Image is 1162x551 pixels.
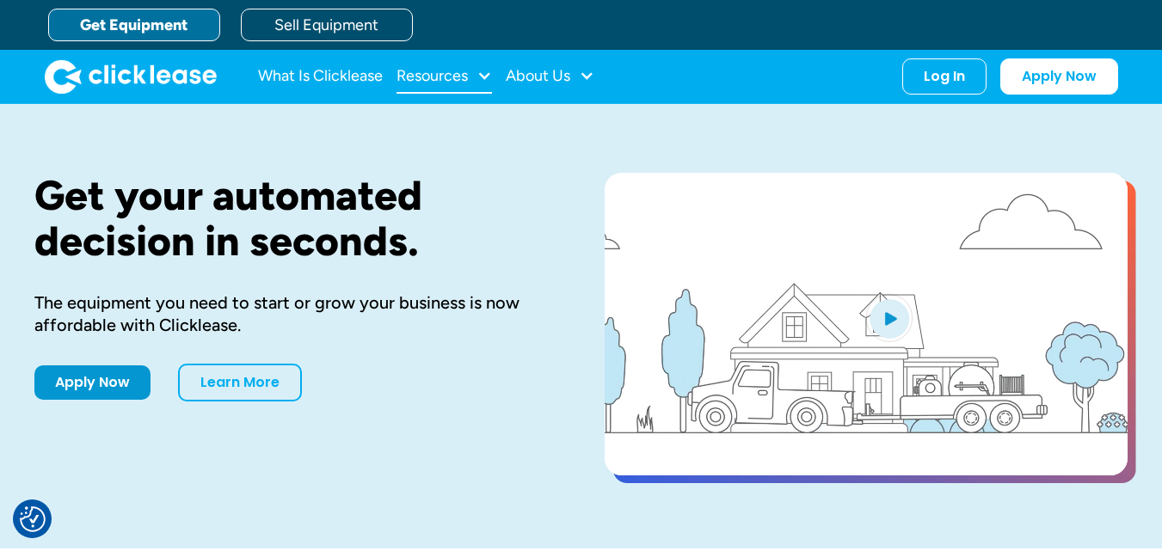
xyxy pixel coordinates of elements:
a: open lightbox [605,173,1128,475]
div: Resources [397,59,492,94]
a: Learn More [178,364,302,401]
button: Consent Preferences [20,506,46,532]
div: Log In [924,68,965,85]
div: The equipment you need to start or grow your business is now affordable with Clicklease. [34,291,550,336]
h1: Get your automated decision in seconds. [34,173,550,264]
a: Sell Equipment [241,9,413,41]
a: home [45,59,217,94]
div: About Us [506,59,594,94]
a: Apply Now [34,365,151,400]
a: What Is Clicklease [258,59,383,94]
a: Get Equipment [48,9,220,41]
a: Apply Now [1000,58,1118,95]
img: Blue play button logo on a light blue circular background [866,294,913,342]
img: Revisit consent button [20,506,46,532]
img: Clicklease logo [45,59,217,94]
